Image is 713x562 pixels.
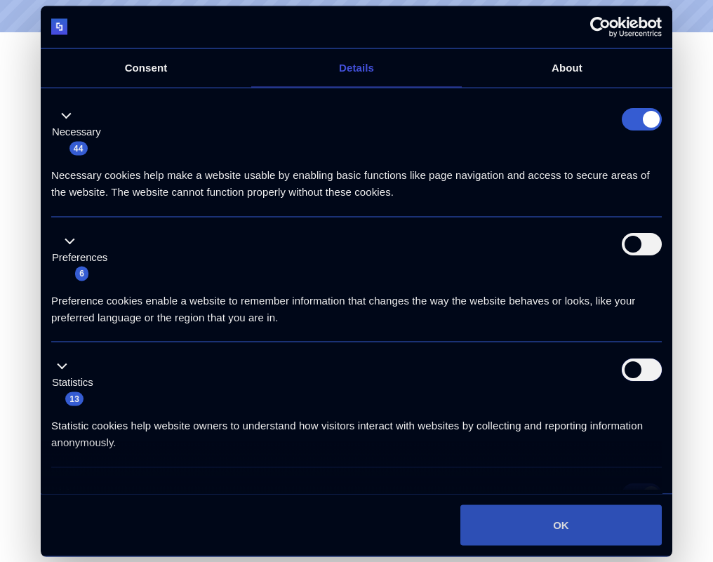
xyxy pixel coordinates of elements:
[251,48,462,87] a: Details
[52,249,107,265] label: Preferences
[51,156,662,201] div: Necessary cookies help make a website usable by enabling basic functions like page navigation and...
[460,504,662,545] button: OK
[462,48,672,87] a: About
[69,141,88,155] span: 44
[51,281,662,326] div: Preference cookies enable a website to remember information that changes the way the website beha...
[51,107,109,156] button: Necessary (44)
[52,375,93,391] label: Statistics
[51,358,102,407] button: Statistics (13)
[539,16,662,37] a: Usercentrics Cookiebot - opens in a new window
[52,124,101,140] label: Necessary
[75,267,88,281] span: 6
[65,392,84,406] span: 13
[51,407,662,451] div: Statistic cookies help website owners to understand how visitors interact with websites by collec...
[41,48,251,87] a: Consent
[51,483,106,533] button: Marketing (57)
[51,233,116,282] button: Preferences (6)
[51,19,67,35] img: logo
